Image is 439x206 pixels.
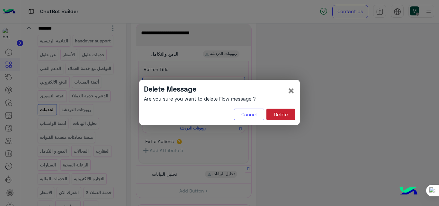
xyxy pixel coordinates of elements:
[266,109,295,120] button: Delete
[287,85,295,97] button: Close
[287,83,295,98] span: ×
[144,85,256,93] h4: Delete Message
[144,96,256,102] h6: Are you sure you want to delete Flow message ?
[397,180,420,203] img: hulul-logo.png
[234,109,264,120] button: Cancel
